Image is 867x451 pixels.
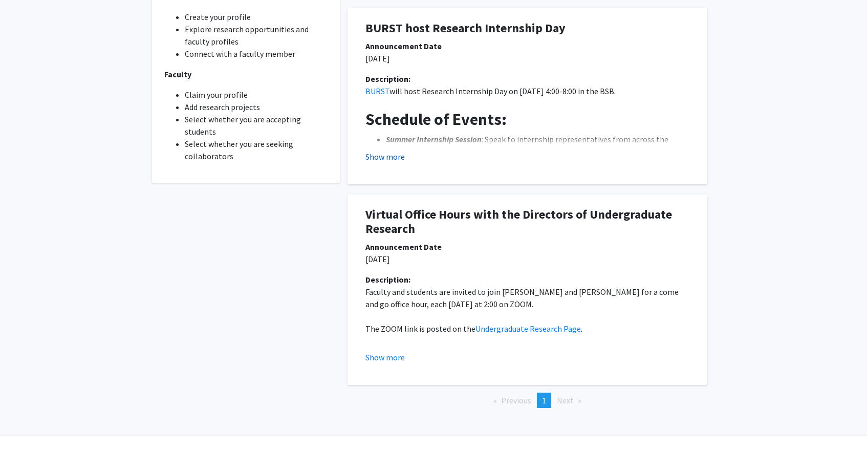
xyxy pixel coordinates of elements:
h1: BURST host Research Internship Day [365,21,689,36]
strong: Schedule of Events: [365,109,507,130]
span: Next [557,395,574,405]
div: Announcement Date [365,40,689,52]
button: Show more [365,351,405,363]
li: : Speak to internship representatives from across the country to learn about how to apply! [386,133,689,158]
div: Description: [365,273,689,286]
div: Announcement Date [365,241,689,253]
button: Show more [365,151,405,163]
strong: Faculty [164,69,191,79]
em: Summer Internship Session [386,134,482,144]
li: Explore research opportunities and faculty profiles [185,23,328,48]
span: 1 [542,395,546,405]
li: Create your profile [185,11,328,23]
ul: Pagination [348,393,707,408]
iframe: Chat [8,405,44,443]
li: Claim your profile [185,89,328,101]
p: [DATE] [365,52,689,65]
p: The ZOOM link is posted on the . [365,323,689,335]
div: Description: [365,73,689,85]
li: Select whether you are accepting students [185,113,328,138]
li: Select whether you are seeking collaborators [185,138,328,162]
p: will host Research Internship Day on [DATE] 4:00-8:00 in the BSB. [365,85,689,97]
a: BURST [365,86,389,96]
li: Add research projects [185,101,328,113]
a: Undergraduate Research Page [475,324,581,334]
span: Previous [501,395,531,405]
p: Faculty and students are invited to join [PERSON_NAME] and [PERSON_NAME] for a come and go office... [365,286,689,310]
li: Connect with a faculty member [185,48,328,60]
p: [DATE] [365,253,689,265]
h1: Virtual Office Hours with the Directors of Undergraduate Research [365,207,689,237]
